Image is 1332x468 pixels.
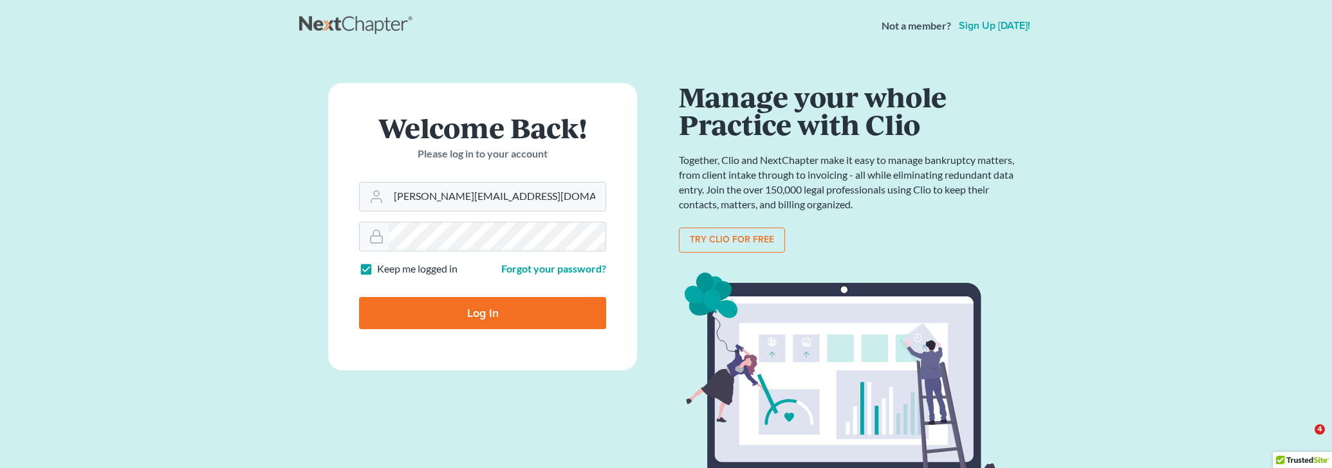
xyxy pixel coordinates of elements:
a: Try clio for free [679,228,785,253]
label: Keep me logged in [377,262,458,276]
strong: Not a member? [882,19,951,33]
span: 4 [1315,424,1325,435]
input: Email Address [389,183,606,211]
iframe: Intercom live chat [1288,424,1319,455]
a: Sign up [DATE]! [956,21,1033,31]
a: Forgot your password? [501,262,606,274]
h1: Welcome Back! [359,114,606,141]
p: Please log in to your account [359,147,606,161]
h1: Manage your whole Practice with Clio [679,83,1020,138]
input: Log In [359,297,606,329]
p: Together, Clio and NextChapter make it easy to manage bankruptcy matters, from client intake thro... [679,153,1020,212]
